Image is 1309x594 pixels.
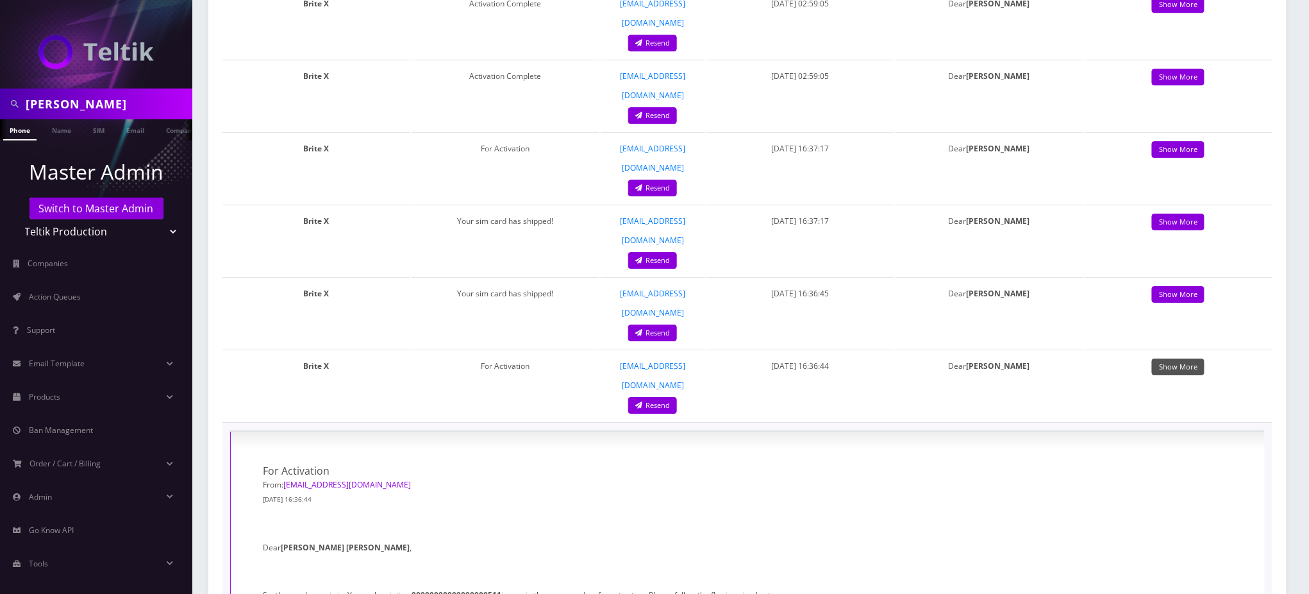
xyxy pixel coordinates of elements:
[771,71,829,81] span: [DATE] 02:59:05
[120,119,151,139] a: Email
[620,143,685,173] a: [EMAIL_ADDRESS][DOMAIN_NAME]
[304,361,329,371] strong: Brite X
[412,60,599,131] td: Activation Complete
[1152,214,1205,231] a: Show More
[263,464,729,478] h1: For Activation
[29,391,60,402] span: Products
[263,478,729,492] p: From:
[902,212,1077,231] p: Dear
[29,525,74,536] span: Go Know API
[1152,69,1205,86] a: Show More
[412,132,599,203] td: For Activation
[628,252,677,269] a: Resend
[46,119,78,139] a: Name
[3,119,37,140] a: Phone
[902,284,1077,303] p: Dear
[628,35,677,52] a: Resend
[628,325,677,342] a: Resend
[29,425,93,436] span: Ban Management
[281,542,344,553] strong: [PERSON_NAME]
[628,397,677,414] a: Resend
[620,216,685,246] a: [EMAIL_ADDRESS][DOMAIN_NAME]
[304,216,329,226] strong: Brite X
[620,71,685,101] a: [EMAIL_ADDRESS][DOMAIN_NAME]
[412,350,599,421] td: For Activation
[628,107,677,124] a: Resend
[1152,141,1205,158] a: Show More
[29,198,163,219] a: Switch to Master Admin
[628,180,677,197] a: Resend
[967,361,1030,371] strong: [PERSON_NAME]
[263,492,729,506] p: [DATE] 16:36:44
[29,291,81,302] span: Action Queues
[346,542,410,553] strong: [PERSON_NAME]
[29,558,48,569] span: Tools
[304,288,329,299] strong: Brite X
[967,216,1030,226] strong: [PERSON_NAME]
[263,538,1233,575] p: Dear ,
[412,277,599,348] td: Your sim card has shipped!
[967,143,1030,154] strong: [PERSON_NAME]
[771,216,829,226] span: [DATE] 16:37:17
[902,357,1077,376] p: Dear
[771,288,829,299] span: [DATE] 16:36:45
[87,119,111,139] a: SIM
[771,361,829,371] span: [DATE] 16:36:44
[304,71,329,81] strong: Brite X
[967,288,1030,299] strong: [PERSON_NAME]
[902,139,1077,158] p: Dear
[38,35,154,69] img: Teltik Production
[1152,286,1205,303] a: Show More
[29,491,52,502] span: Admin
[160,119,203,139] a: Company
[26,92,189,116] input: Search in Company
[620,288,685,318] a: [EMAIL_ADDRESS][DOMAIN_NAME]
[620,361,685,391] a: [EMAIL_ADDRESS][DOMAIN_NAME]
[27,325,55,335] span: Support
[967,71,1030,81] strong: [PERSON_NAME]
[30,458,101,469] span: Order / Cart / Billing
[28,258,69,269] span: Companies
[1152,359,1205,376] a: Show More
[304,143,329,154] strong: Brite X
[283,479,411,490] a: [EMAIL_ADDRESS][DOMAIN_NAME]
[412,205,599,276] td: Your sim card has shipped!
[29,358,85,369] span: Email Template
[902,67,1077,86] p: Dear
[771,143,829,154] span: [DATE] 16:37:17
